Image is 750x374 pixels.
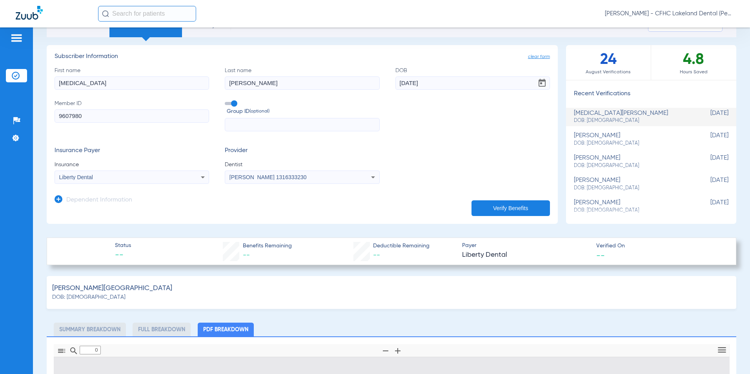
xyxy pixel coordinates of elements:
span: Payer [462,241,590,250]
li: Full Breakdown [133,323,191,336]
span: Liberty Dental [462,250,590,260]
span: [DATE] [689,199,728,214]
span: [PERSON_NAME][GEOGRAPHIC_DATA] [52,283,172,293]
pdf-shy-button: Zoom In [391,351,404,357]
pdf-shy-button: Zoom Out [379,351,391,357]
input: Last name [225,76,379,90]
div: [PERSON_NAME] [574,199,689,214]
h3: Insurance Payer [55,147,209,155]
li: Summary Breakdown [54,323,126,336]
span: -- [596,251,605,259]
pdf-shy-button: Find in Document [67,351,80,357]
span: Liberty Dental [59,174,93,180]
span: DOB: [DEMOGRAPHIC_DATA] [574,185,689,192]
div: [PERSON_NAME] [574,177,689,191]
button: Zoom Out [379,345,392,357]
span: [DATE] [689,154,728,169]
div: 24 [566,45,651,80]
input: DOBOpen calendar [395,76,550,90]
span: Benefits Remaining [243,242,292,250]
input: Search for patients [98,6,196,22]
label: Member ID [55,100,209,132]
div: 4.8 [651,45,736,80]
div: [PERSON_NAME] [574,132,689,147]
h3: Provider [225,147,379,155]
span: August Verifications [566,68,651,76]
img: Search Icon [102,10,109,17]
span: Verified On [596,242,724,250]
input: Member ID [55,109,209,123]
h3: Recent Verifications [566,90,736,98]
span: DOB: [DEMOGRAPHIC_DATA] [574,117,689,124]
pdf-shy-button: Toggle Sidebar [55,351,67,357]
img: hamburger-icon [10,33,23,43]
button: Zoom In [391,345,404,357]
span: Deductible Remaining [373,242,430,250]
span: Status [115,241,131,250]
button: Open calendar [534,75,550,91]
small: (optional) [249,107,269,116]
span: [PERSON_NAME] - CFHC Lakeland Dental (Peds) [605,10,734,18]
span: Hours Saved [651,68,736,76]
span: DOB: [DEMOGRAPHIC_DATA] [574,162,689,169]
label: DOB [395,67,550,90]
span: [PERSON_NAME] 1316333230 [229,174,307,180]
li: PDF Breakdown [198,323,254,336]
div: [MEDICAL_DATA][PERSON_NAME] [574,110,689,124]
span: [DATE] [689,132,728,147]
img: Zuub Logo [16,6,43,20]
span: DOB: [DEMOGRAPHIC_DATA] [52,293,126,301]
span: [DATE] [689,110,728,124]
iframe: Chat Widget [711,336,750,374]
span: DOB: [DEMOGRAPHIC_DATA] [574,207,689,214]
input: First name [55,76,209,90]
span: Insurance [55,161,209,169]
span: [DATE] [689,177,728,191]
input: Page [80,346,101,354]
h3: Dependent Information [66,196,132,204]
label: Last name [225,67,379,90]
span: Group ID [227,107,379,116]
span: DOB: [DEMOGRAPHIC_DATA] [574,140,689,147]
label: First name [55,67,209,90]
span: -- [115,250,131,261]
div: [PERSON_NAME] [574,154,689,169]
span: -- [243,252,250,259]
span: clear form [528,53,550,61]
span: Dentist [225,161,379,169]
button: Verify Benefits [471,200,550,216]
span: -- [373,252,380,259]
h3: Subscriber Information [55,53,550,61]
